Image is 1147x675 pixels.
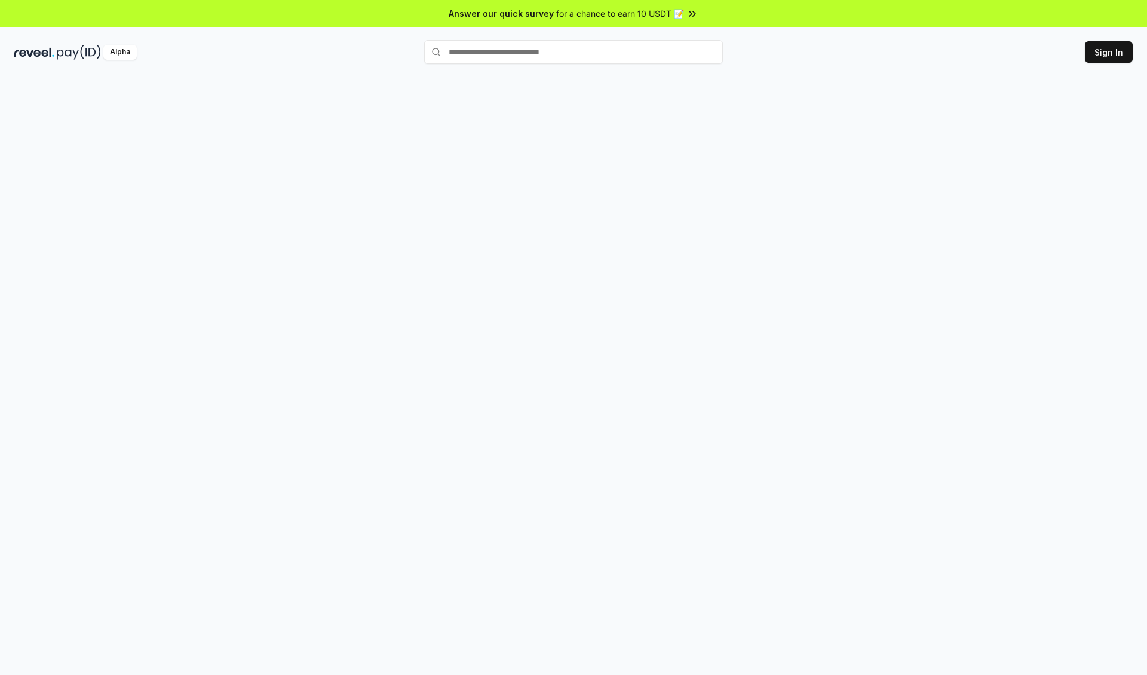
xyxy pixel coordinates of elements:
span: for a chance to earn 10 USDT 📝 [556,7,684,20]
button: Sign In [1085,41,1133,63]
img: pay_id [57,45,101,60]
img: reveel_dark [14,45,54,60]
span: Answer our quick survey [449,7,554,20]
div: Alpha [103,45,137,60]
